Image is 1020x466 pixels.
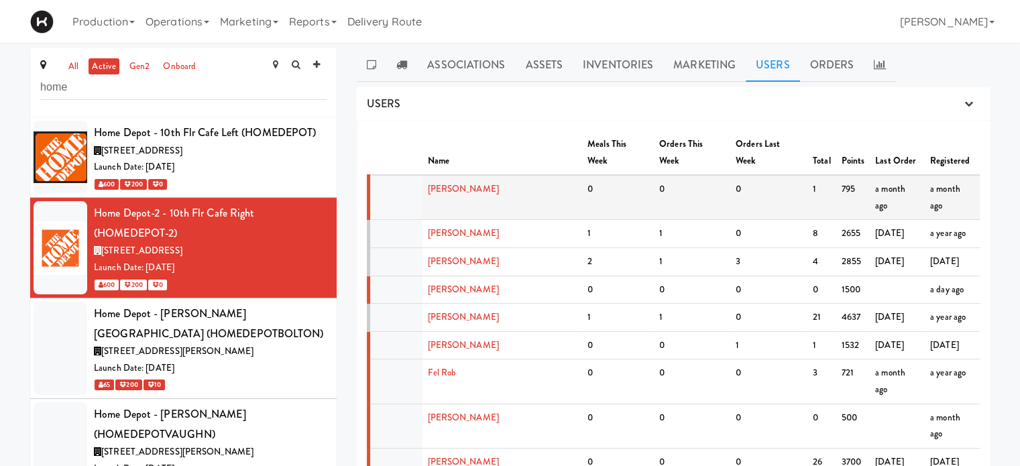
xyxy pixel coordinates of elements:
a: Orders [800,48,864,82]
a: [PERSON_NAME] [428,339,499,351]
span: 65 [95,380,114,390]
li: Home Depot - [PERSON_NAME][GEOGRAPHIC_DATA] (HOMEDEPOTBOLTON)[STREET_ADDRESS][PERSON_NAME]Launch ... [30,298,337,399]
td: 0 [654,276,730,304]
td: 1 [807,175,836,220]
a: active [89,58,119,75]
th: Orders This Week [654,131,730,175]
span: 600 [95,280,119,290]
td: 0 [730,404,807,448]
span: a month ago [930,182,960,212]
th: Last Order [870,131,925,175]
a: all [65,58,82,75]
a: [PERSON_NAME] [428,411,499,424]
td: 1 [654,220,730,248]
img: Micromart [30,10,54,34]
span: 10 [144,380,165,390]
span: [STREET_ADDRESS][PERSON_NAME] [101,445,253,458]
td: 4637 [836,304,870,332]
span: a month ago [875,182,905,212]
th: Total [807,131,836,175]
td: 0 [730,220,807,248]
td: 0 [654,331,730,359]
a: gen2 [126,58,153,75]
a: Assets [515,48,573,82]
td: 0 [730,304,807,332]
span: 200 [115,380,141,390]
td: 0 [807,404,836,448]
span: USERS [367,96,401,111]
div: Launch Date: [DATE] [94,360,327,377]
div: Home Depot - 10th Flr Cafe Left (HOMEDEPOT) [94,123,327,143]
a: Inventories [573,48,663,82]
td: 1 [807,331,836,359]
td: 1 [654,304,730,332]
a: Marketing [663,48,746,82]
td: 4 [807,248,836,276]
td: 1532 [836,331,870,359]
a: [PERSON_NAME] [428,182,499,195]
a: [PERSON_NAME] [428,255,499,268]
span: a year ago [930,227,966,239]
li: Home Depot - 10th Flr Cafe Left (HOMEDEPOT)[STREET_ADDRESS]Launch Date: [DATE] 600 200 0 [30,117,337,198]
span: [DATE] [930,255,959,268]
td: 0 [582,331,654,359]
span: [STREET_ADDRESS] [101,244,182,257]
th: Name [422,131,583,175]
td: 1 [582,220,654,248]
a: [PERSON_NAME] [428,283,499,296]
span: [DATE] [875,339,904,351]
a: Users [746,48,800,82]
div: Home Depot - [PERSON_NAME][GEOGRAPHIC_DATA] (HOMEDEPOTBOLTON) [94,304,327,343]
td: 721 [836,359,870,404]
td: 2655 [836,220,870,248]
input: Search site [40,75,327,100]
td: 0 [730,359,807,404]
span: a day ago [930,283,964,296]
td: 1 [582,304,654,332]
th: Points [836,131,870,175]
th: Orders Last Week [730,131,807,175]
span: 600 [95,179,119,190]
div: Launch Date: [DATE] [94,259,327,276]
td: 3 [730,248,807,276]
td: 1 [654,248,730,276]
div: Home Depot-2 - 10th Flr Cafe Right (HOMEDEPOT-2) [94,203,327,243]
span: [DATE] [875,255,904,268]
span: 0 [148,280,167,290]
th: Meals This Week [582,131,654,175]
td: 0 [582,404,654,448]
span: [STREET_ADDRESS] [101,144,182,157]
span: [DATE] [875,227,904,239]
li: Home Depot-2 - 10th Flr Cafe Right (HOMEDEPOT-2)[STREET_ADDRESS]Launch Date: [DATE] 600 200 0 [30,198,337,298]
span: a month ago [875,366,905,396]
td: 0 [730,276,807,304]
span: 200 [120,280,146,290]
th: Registered [925,131,980,175]
span: a year ago [930,310,966,323]
a: [PERSON_NAME] [428,310,499,323]
td: 3 [807,359,836,404]
td: 0 [582,276,654,304]
td: 8 [807,220,836,248]
td: 795 [836,175,870,220]
span: 200 [120,179,146,190]
div: Home Depot - [PERSON_NAME] (HOMEDEPOTVAUGHN) [94,404,327,444]
span: a month ago [930,411,960,441]
td: 2855 [836,248,870,276]
span: a year ago [930,366,966,379]
span: 0 [148,179,167,190]
a: Associations [417,48,515,82]
td: 0 [654,404,730,448]
td: 21 [807,304,836,332]
a: Fel Rob [428,366,457,379]
td: 0 [582,175,654,220]
td: 500 [836,404,870,448]
td: 2 [582,248,654,276]
div: Launch Date: [DATE] [94,159,327,176]
td: 0 [807,276,836,304]
td: 0 [582,359,654,404]
a: onboard [160,58,199,75]
td: 0 [654,175,730,220]
span: [DATE] [875,310,904,323]
td: 0 [730,175,807,220]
